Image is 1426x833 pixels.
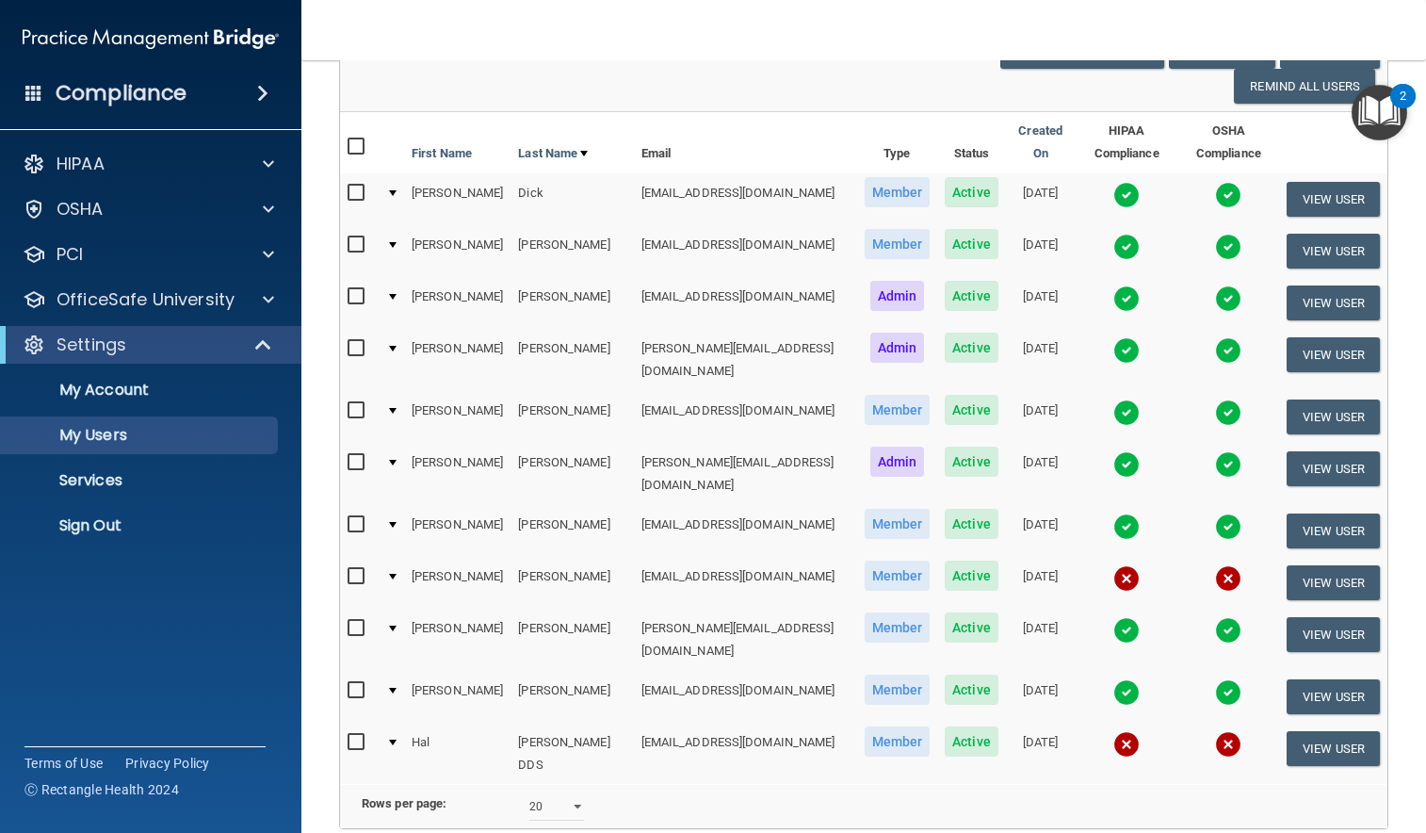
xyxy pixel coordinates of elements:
p: OSHA [57,198,104,220]
button: View User [1287,514,1380,548]
img: tick.e7d51cea.svg [1215,679,1241,706]
td: [DATE] [1006,329,1076,391]
button: View User [1287,731,1380,766]
td: [PERSON_NAME] [404,329,510,391]
td: [PERSON_NAME] [510,671,633,723]
td: [PERSON_NAME] [510,557,633,609]
td: [PERSON_NAME][EMAIL_ADDRESS][DOMAIN_NAME] [634,443,857,505]
button: View User [1287,234,1380,269]
th: OSHA Compliance [1178,112,1279,173]
span: Member [865,727,931,757]
span: Active [945,675,998,705]
span: Admin [870,333,925,363]
td: [PERSON_NAME] [404,443,510,505]
button: View User [1287,337,1380,372]
span: Active [945,727,998,757]
td: [DATE] [1006,277,1076,329]
td: [PERSON_NAME] [510,329,633,391]
p: HIPAA [57,153,105,175]
td: [PERSON_NAME] [404,505,510,557]
span: Active [945,333,998,363]
td: [DATE] [1006,557,1076,609]
span: Active [945,561,998,591]
td: [DATE] [1006,671,1076,723]
td: [DATE] [1006,391,1076,443]
td: [DATE] [1006,173,1076,225]
img: cross.ca9f0e7f.svg [1113,565,1140,592]
th: Email [634,112,857,173]
td: [PERSON_NAME] [404,609,510,671]
p: PCI [57,243,83,266]
td: [PERSON_NAME] [510,277,633,329]
img: tick.e7d51cea.svg [1215,337,1241,364]
span: Active [945,509,998,539]
td: [PERSON_NAME] [404,173,510,225]
button: View User [1287,400,1380,434]
p: Services [12,471,269,490]
td: [EMAIL_ADDRESS][DOMAIN_NAME] [634,277,857,329]
span: Active [945,281,998,311]
span: Member [865,177,931,207]
td: [PERSON_NAME] [510,225,633,277]
a: Settings [23,334,273,356]
p: Settings [57,334,126,356]
button: View User [1287,565,1380,600]
img: tick.e7d51cea.svg [1113,286,1140,312]
th: HIPAA Compliance [1076,112,1178,173]
span: Ⓒ Rectangle Health 2024 [24,780,179,799]
th: Status [937,112,1006,173]
div: 2 [1400,96,1406,121]
a: First Name [412,142,472,165]
td: [EMAIL_ADDRESS][DOMAIN_NAME] [634,173,857,225]
span: Active [945,447,998,477]
img: tick.e7d51cea.svg [1215,400,1241,426]
td: [DATE] [1006,609,1076,671]
td: [EMAIL_ADDRESS][DOMAIN_NAME] [634,557,857,609]
td: [PERSON_NAME][EMAIL_ADDRESS][DOMAIN_NAME] [634,329,857,391]
img: tick.e7d51cea.svg [1113,337,1140,364]
td: [PERSON_NAME] [510,609,633,671]
td: [DATE] [1006,505,1076,557]
span: Active [945,229,998,259]
td: [PERSON_NAME] DDS [510,723,633,784]
img: tick.e7d51cea.svg [1113,234,1140,260]
img: tick.e7d51cea.svg [1113,679,1140,706]
span: Admin [870,447,925,477]
p: Sign Out [12,516,269,535]
td: [PERSON_NAME] [404,391,510,443]
td: [PERSON_NAME] [404,225,510,277]
td: [PERSON_NAME] [510,443,633,505]
button: Open Resource Center, 2 new notifications [1352,85,1407,140]
a: Privacy Policy [125,754,210,773]
button: View User [1287,679,1380,714]
span: Member [865,395,931,425]
td: Dick [510,173,633,225]
td: [PERSON_NAME] [510,391,633,443]
b: Rows per page: [362,796,446,810]
img: tick.e7d51cea.svg [1215,234,1241,260]
td: [PERSON_NAME][EMAIL_ADDRESS][DOMAIN_NAME] [634,609,857,671]
h4: Compliance [56,80,186,106]
button: View User [1287,286,1380,320]
td: [EMAIL_ADDRESS][DOMAIN_NAME] [634,671,857,723]
td: Hal [404,723,510,784]
img: tick.e7d51cea.svg [1113,451,1140,478]
button: Remind All Users [1234,69,1375,104]
td: [PERSON_NAME] [510,505,633,557]
a: PCI [23,243,274,266]
td: [EMAIL_ADDRESS][DOMAIN_NAME] [634,225,857,277]
img: tick.e7d51cea.svg [1113,400,1140,426]
a: Created On [1013,120,1068,165]
a: HIPAA [23,153,274,175]
img: cross.ca9f0e7f.svg [1113,731,1140,758]
td: [EMAIL_ADDRESS][DOMAIN_NAME] [634,391,857,443]
img: tick.e7d51cea.svg [1113,514,1140,540]
td: [DATE] [1006,723,1076,784]
button: View User [1287,451,1380,486]
img: cross.ca9f0e7f.svg [1215,731,1241,758]
td: [EMAIL_ADDRESS][DOMAIN_NAME] [634,723,857,784]
span: Member [865,561,931,591]
img: tick.e7d51cea.svg [1113,617,1140,644]
span: Admin [870,281,925,311]
span: Member [865,675,931,705]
